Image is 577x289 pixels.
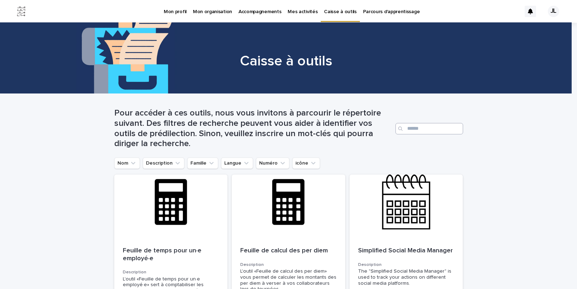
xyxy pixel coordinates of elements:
button: Description [143,157,184,169]
h3: Description [123,269,219,275]
h3: Description [240,262,337,268]
p: Feuille de calcul des per diem [240,247,337,255]
h1: Pour accéder à ces outils, nous vous invitons à parcourir le répertoire suivant. Des filtres de r... [114,108,393,149]
button: Numéro [256,157,289,169]
button: Langue [221,157,253,169]
button: Nom [114,157,140,169]
p: Simplified Social Media Manager [358,247,455,255]
h1: Caisse à outils [111,53,460,70]
button: Famille [187,157,218,169]
input: Search [395,123,463,134]
h3: Description [358,262,455,268]
p: Feuille de temps pour un·e employé·e [123,247,219,262]
img: Jx8JiDZqSLW7pnA6nIo1 [14,4,28,18]
button: icône [292,157,320,169]
div: The "Simplified Social Media Manager" is used to track your actions on different social media pla... [358,268,455,286]
div: JL [548,6,559,17]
